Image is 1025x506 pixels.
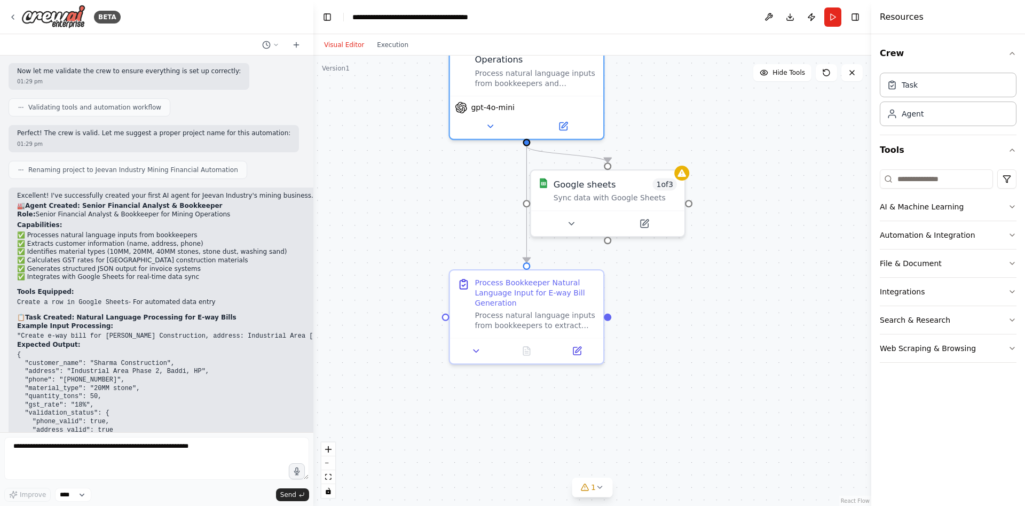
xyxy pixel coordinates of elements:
li: - For automated data entry [17,298,594,307]
button: 1 [572,478,613,497]
li: ✅ Extracts customer information (name, address, phone) [17,240,594,248]
div: Crew [880,68,1016,135]
button: Improve [4,488,51,502]
p: Excellent! I've successfully created your first AI agent for Jeevan Industry's mining business. H... [17,192,594,200]
img: Logo [21,5,85,29]
div: Agent [902,108,924,119]
button: Web Scraping & Browsing [880,334,1016,362]
button: Crew [880,38,1016,68]
li: ✅ Integrates with Google Sheets for real-time data sync [17,273,594,282]
div: Tools [880,165,1016,371]
div: Process natural language inputs from bookkeepers to extract customer information and material det... [475,310,596,330]
li: ✅ Processes natural language inputs from bookkeepers [17,231,594,240]
li: ✅ Calculates GST rates for [GEOGRAPHIC_DATA] construction materials [17,256,594,265]
h2: 📋 [17,314,594,322]
li: ✅ Identifies material types (10MM, 20MM, 40MM stones, stone dust, washing sand) [17,248,594,256]
button: Hide right sidebar [848,10,863,25]
span: Renaming project to Jeevan Industry Mining Financial Automation [28,166,238,174]
button: fit view [321,470,335,484]
div: 01:29 pm [17,140,290,148]
button: Tools [880,135,1016,165]
button: No output available [500,344,553,359]
span: gpt-4o-mini [471,103,514,113]
span: Improve [20,491,46,499]
strong: Expected Output: [17,341,81,348]
p: Perfect! The crew is valid. Let me suggest a proper project name for this automation: [17,129,290,138]
strong: Agent Created: Senior Financial Analyst & Bookkeeper [25,202,223,209]
g: Edge from 6f03c95e-ba0b-4946-a714-ee95b7ff259a to d3c04a55-be34-4c88-a476-ddfadb0d3208 [521,146,614,162]
strong: Tools Equipped: [17,288,74,295]
code: "Create e-way bill for [PERSON_NAME] Construction, address: Industrial Area [GEOGRAPHIC_DATA], ph... [17,332,594,340]
div: Version 1 [322,64,350,73]
button: Send [276,488,309,501]
button: zoom out [321,456,335,470]
div: Google sheets [554,178,616,190]
div: Sync data with Google Sheets [554,193,677,203]
code: Create a row in Google Sheets [17,299,129,306]
span: Send [280,491,296,499]
button: File & Document [880,250,1016,277]
span: Hide Tools [772,68,805,77]
code: { "customer_name": "Sharma Construction", "address": "Industrial Area Phase 2, Baddi, HP", "phone... [17,351,209,450]
span: Number of enabled actions [653,178,677,190]
a: React Flow attribution [841,498,870,504]
button: Switch to previous chat [258,38,283,51]
button: toggle interactivity [321,484,335,498]
span: Validating tools and automation workflow [28,103,161,112]
p: Senior Financial Analyst & Bookkeeper for Mining Operations [17,211,594,219]
button: Execution [370,38,415,51]
nav: breadcrumb [352,12,472,22]
strong: Task Created: Natural Language Processing for E-way Bills [25,314,236,321]
button: Visual Editor [318,38,370,51]
div: Process natural language inputs from bookkeepers and automate invoice generation, e-way bills, an... [475,68,596,88]
button: Open in side panel [556,344,598,359]
button: zoom in [321,442,335,456]
h2: 🏭 [17,202,594,211]
strong: Role: [17,211,36,218]
div: BETA [94,11,121,24]
div: 01:29 pm [17,77,241,85]
p: Now let me validate the crew to ensure everything is set up correctly: [17,67,241,76]
button: Click to speak your automation idea [289,463,305,479]
div: Process Bookkeeper Natural Language Input for E-way Bill Generation [475,278,596,308]
div: Senior Financial Analyst & Bookkeeper for Mining Operations [475,28,596,66]
div: Task [902,80,918,90]
button: Integrations [880,278,1016,306]
div: Process Bookkeeper Natural Language Input for E-way Bill GenerationProcess natural language input... [448,269,604,365]
button: Hide Tools [753,64,811,81]
h4: Resources [880,11,924,24]
img: Google Sheets [539,178,549,188]
button: Search & Research [880,306,1016,334]
button: Hide left sidebar [320,10,335,25]
li: ✅ Generates structured JSON output for invoice systems [17,265,594,274]
div: Senior Financial Analyst & Bookkeeper for Mining OperationsProcess natural language inputs from b... [448,20,604,140]
button: Open in side panel [528,119,598,134]
span: 1 [591,482,596,493]
strong: Example Input Processing: [17,322,113,330]
strong: Capabilities: [17,221,62,229]
div: Google SheetsGoogle sheets1of3Sync data with Google Sheets [530,169,685,237]
button: AI & Machine Learning [880,193,1016,221]
button: Open in side panel [609,216,680,231]
button: Start a new chat [288,38,305,51]
div: React Flow controls [321,442,335,498]
button: Automation & Integration [880,221,1016,249]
